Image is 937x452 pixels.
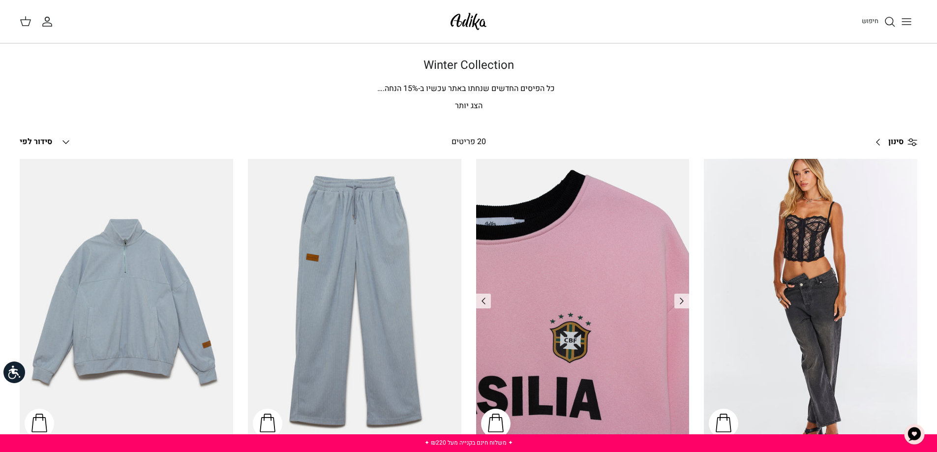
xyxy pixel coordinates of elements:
[888,136,904,149] span: סינון
[896,11,917,32] button: Toggle menu
[862,16,878,26] span: חיפוש
[365,136,572,149] div: 20 פריטים
[124,100,813,113] p: הצג יותר
[448,10,489,33] img: Adika IL
[20,131,72,153] button: סידור לפי
[20,136,52,148] span: סידור לפי
[403,83,412,94] span: 15
[869,130,917,154] a: סינון
[862,16,896,28] a: חיפוש
[418,83,555,94] span: כל הפיסים החדשים שנחתו באתר עכשיו ב-
[20,159,233,443] a: סווטשירט City Strolls אוברסייז
[674,294,689,308] a: Previous
[476,159,690,443] a: סווטשירט Brazilian Kid
[248,159,461,443] a: מכנסי טרנינג City strolls
[124,59,813,73] h1: Winter Collection
[41,16,57,28] a: החשבון שלי
[704,159,917,443] a: ג׳ינס All Or Nothing קריס-קרוס | BOYFRIEND
[900,420,929,449] button: צ'אט
[424,438,513,447] a: ✦ משלוח חינם בקנייה מעל ₪220 ✦
[377,83,418,94] span: % הנחה.
[476,294,491,308] a: Previous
